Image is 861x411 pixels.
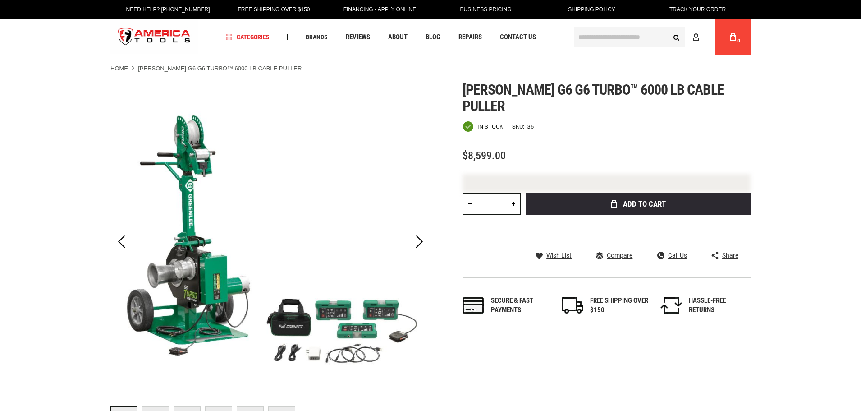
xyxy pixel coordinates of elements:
[568,6,615,13] span: Shipping Policy
[454,31,486,43] a: Repairs
[463,149,506,162] span: $8,599.00
[426,34,440,41] span: Blog
[302,31,332,43] a: Brands
[724,19,742,55] a: 0
[388,34,408,41] span: About
[496,31,540,43] a: Contact Us
[689,296,747,315] div: HASSLE-FREE RETURNS
[526,193,751,215] button: Add to Cart
[722,252,738,259] span: Share
[138,65,302,72] strong: [PERSON_NAME] G6 G6 TURBO™ 6000 LB CABLE PULLER
[737,38,740,43] span: 0
[110,20,198,54] img: America Tools
[408,82,430,402] div: Next
[384,31,412,43] a: About
[607,252,632,259] span: Compare
[306,34,328,40] span: Brands
[512,124,527,129] strong: SKU
[463,81,724,115] span: [PERSON_NAME] g6 g6 turbo™ 6000 lb cable puller
[657,251,687,259] a: Call Us
[110,20,198,54] a: store logo
[500,34,536,41] span: Contact Us
[590,296,649,315] div: FREE SHIPPING OVER $150
[668,252,687,259] span: Call Us
[458,34,482,41] span: Repairs
[110,82,430,402] img: GREENLEE G6 G6 TURBO™ 6000 LB CABLE PULLER
[536,251,572,259] a: Wish List
[660,297,682,314] img: returns
[546,252,572,259] span: Wish List
[226,34,270,40] span: Categories
[421,31,444,43] a: Blog
[463,297,484,314] img: payments
[491,296,550,315] div: Secure & fast payments
[562,297,583,314] img: shipping
[342,31,374,43] a: Reviews
[110,82,133,402] div: Previous
[596,251,632,259] a: Compare
[623,200,666,208] span: Add to Cart
[477,124,503,129] span: In stock
[110,65,128,73] a: Home
[463,121,503,132] div: Availability
[346,34,370,41] span: Reviews
[222,31,274,43] a: Categories
[527,124,534,129] div: G6
[668,28,685,46] button: Search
